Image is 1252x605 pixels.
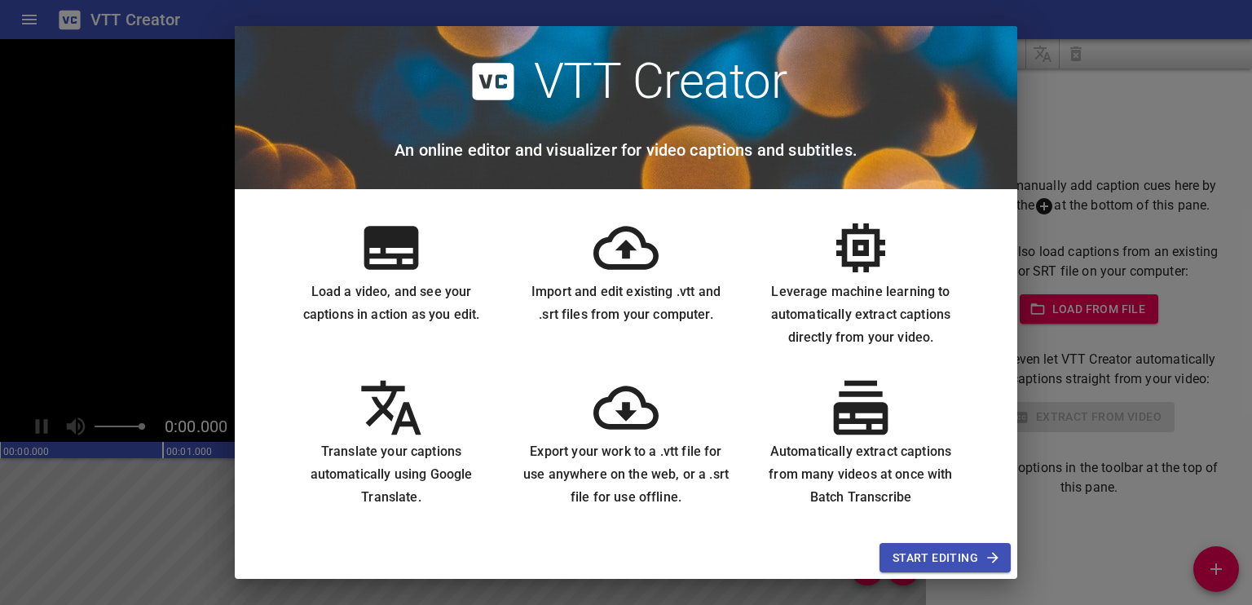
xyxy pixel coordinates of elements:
span: Start Editing [893,548,998,568]
h6: Export your work to a .vtt file for use anywhere on the web, or a .srt file for use offline. [522,440,730,509]
h6: Leverage machine learning to automatically extract captions directly from your video. [756,280,965,349]
h2: VTT Creator [534,52,787,111]
h6: An online editor and visualizer for video captions and subtitles. [395,137,857,163]
h6: Load a video, and see your captions in action as you edit. [287,280,496,326]
button: Start Editing [879,543,1011,573]
h6: Import and edit existing .vtt and .srt files from your computer. [522,280,730,326]
h6: Translate your captions automatically using Google Translate. [287,440,496,509]
h6: Automatically extract captions from many videos at once with Batch Transcribe [756,440,965,509]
